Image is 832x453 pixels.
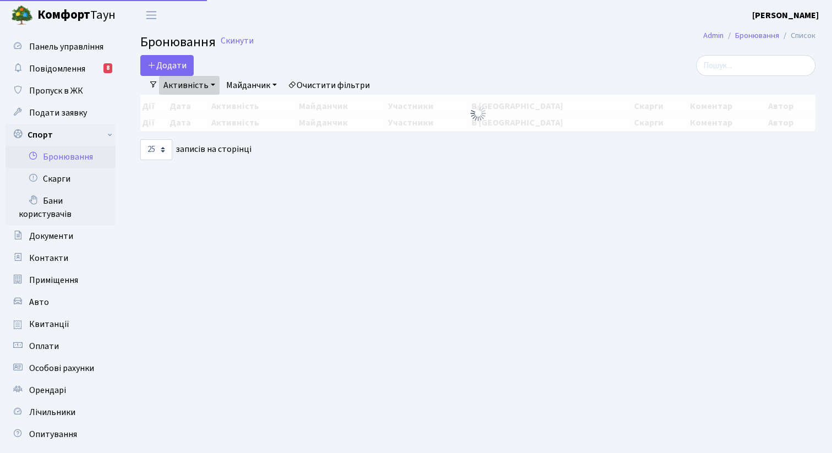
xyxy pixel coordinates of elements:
[29,230,73,242] span: Документи
[6,168,116,190] a: Скарги
[6,313,116,335] a: Квитанції
[140,139,172,160] select: записів на сторінці
[138,6,165,24] button: Переключити навігацію
[735,30,779,41] a: Бронювання
[752,9,819,21] b: [PERSON_NAME]
[6,269,116,291] a: Приміщення
[703,30,724,41] a: Admin
[221,36,254,46] a: Скинути
[29,362,94,374] span: Особові рахунки
[29,318,69,330] span: Квитанції
[140,55,194,76] button: Додати
[103,63,112,73] div: 8
[6,58,116,80] a: Повідомлення8
[29,384,66,396] span: Орендарі
[687,24,832,47] nav: breadcrumb
[11,4,33,26] img: logo.png
[6,357,116,379] a: Особові рахунки
[6,291,116,313] a: Авто
[29,41,103,53] span: Панель управління
[140,139,251,160] label: записів на сторінці
[6,225,116,247] a: Документи
[29,274,78,286] span: Приміщення
[6,36,116,58] a: Панель управління
[29,296,49,308] span: Авто
[6,102,116,124] a: Подати заявку
[6,423,116,445] a: Опитування
[222,76,281,95] a: Майданчик
[6,80,116,102] a: Пропуск в ЖК
[6,335,116,357] a: Оплати
[29,63,85,75] span: Повідомлення
[469,105,487,122] img: Обробка...
[29,428,77,440] span: Опитування
[6,124,116,146] a: Спорт
[29,107,87,119] span: Подати заявку
[6,379,116,401] a: Орендарі
[779,30,815,42] li: Список
[29,252,68,264] span: Контакти
[283,76,374,95] a: Очистити фільтри
[6,401,116,423] a: Лічильники
[6,190,116,225] a: Бани користувачів
[140,32,216,52] span: Бронювання
[6,247,116,269] a: Контакти
[29,340,59,352] span: Оплати
[752,9,819,22] a: [PERSON_NAME]
[6,146,116,168] a: Бронювання
[37,6,90,24] b: Комфорт
[29,406,75,418] span: Лічильники
[37,6,116,25] span: Таун
[696,55,815,76] input: Пошук...
[159,76,220,95] a: Активність
[29,85,83,97] span: Пропуск в ЖК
